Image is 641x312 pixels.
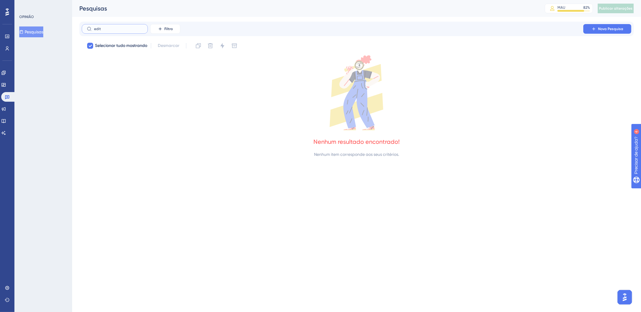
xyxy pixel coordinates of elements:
font: Desmarcar [158,43,179,48]
input: Procurar [94,27,143,31]
font: % [587,5,590,10]
font: Precisar de ajuda? [14,3,52,7]
font: 4 [56,4,58,7]
font: Pesquisas [79,5,107,12]
font: MAU [557,5,565,10]
font: OPINIÃO [19,15,34,19]
button: Pesquisas [19,26,43,37]
font: Nenhum item corresponde aos seus critérios. [314,152,399,157]
font: Nenhum resultado encontrado! [313,138,400,145]
font: Filtro [164,27,173,31]
iframe: Iniciador do Assistente de IA do UserGuiding [616,288,634,306]
font: Publicar alterações [599,6,633,11]
button: Desmarcar [155,40,182,51]
button: Nova Pesquisa [583,24,631,34]
font: Pesquisas [25,29,43,34]
font: Selecionar tudo mostrando [95,43,147,48]
button: Publicar alterações [598,4,634,13]
button: Filtro [150,24,180,34]
font: Nova Pesquisa [598,27,623,31]
font: 82 [583,5,587,10]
